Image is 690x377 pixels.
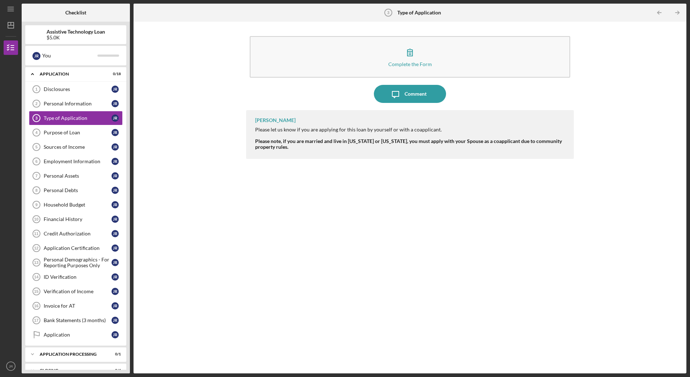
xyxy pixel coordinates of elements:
tspan: 6 [35,159,38,164]
tspan: 9 [35,203,38,207]
a: 17Bank Statements (3 months)JR [29,313,123,328]
div: J R [112,129,119,136]
tspan: 12 [34,246,38,250]
div: [PERSON_NAME] [255,117,296,123]
a: 11Credit AuthorizationJR [29,226,123,241]
div: J R [112,302,119,309]
tspan: 8 [35,188,38,192]
div: J R [112,86,119,93]
div: Complete the Form [388,61,432,67]
a: ApplicationJR [29,328,123,342]
a: 15Verification of IncomeJR [29,284,123,299]
b: Checklist [65,10,86,16]
div: Employment Information [44,159,112,164]
b: Type of Application [397,10,441,16]
a: 12Application CertificationJR [29,241,123,255]
div: 0 / 18 [108,72,121,76]
b: Assistive Technology Loan [47,29,105,35]
a: 2Personal InformationJR [29,96,123,111]
tspan: 7 [35,174,38,178]
div: Application [40,72,103,76]
div: Application Certification [44,245,112,251]
div: J R [112,114,119,122]
tspan: 11 [34,231,38,236]
tspan: 3 [387,10,389,15]
div: Personal Assets [44,173,112,179]
button: Complete the Form [250,36,570,78]
div: Type of Application [44,115,112,121]
a: 1DisclosuresJR [29,82,123,96]
div: Closing [40,368,103,373]
div: Bank Statements (3 months) [44,317,112,323]
div: Personal Demographics - For Reporting Purposes Only [44,257,112,268]
div: Please let us know if you are applying for this loan by yourself or with a coapplicant. [255,127,566,133]
div: J R [112,273,119,281]
div: Personal Debts [44,187,112,193]
div: J R [112,230,119,237]
div: J R [112,288,119,295]
a: 10Financial HistoryJR [29,212,123,226]
a: 13Personal Demographics - For Reporting Purposes OnlyJR [29,255,123,270]
div: J R [112,216,119,223]
div: Comment [405,85,427,103]
div: J R [112,143,119,151]
strong: Please note, if you are married and live in [US_STATE] or [US_STATE], you must apply with your Sp... [255,138,562,150]
div: ID Verification [44,274,112,280]
tspan: 13 [34,260,38,265]
button: JR [4,359,18,373]
div: 0 / 4 [108,368,121,373]
div: Purpose of Loan [44,130,112,135]
a: 7Personal AssetsJR [29,169,123,183]
tspan: 1 [35,87,38,91]
div: J R [112,244,119,252]
text: JR [9,364,13,368]
tspan: 14 [34,275,39,279]
tspan: 2 [35,101,38,106]
div: J R [32,52,40,60]
div: J R [112,317,119,324]
a: 16Invoice for ATJR [29,299,123,313]
tspan: 5 [35,145,38,149]
a: 6Employment InformationJR [29,154,123,169]
div: Household Budget [44,202,112,208]
div: J R [112,331,119,338]
button: Comment [374,85,446,103]
div: Credit Authorization [44,231,112,237]
a: 4Purpose of LoanJR [29,125,123,140]
a: 9Household BudgetJR [29,198,123,212]
div: Verification of Income [44,289,112,294]
div: Sources of Income [44,144,112,150]
tspan: 10 [34,217,38,221]
tspan: 15 [34,289,38,294]
div: J R [112,100,119,107]
div: J R [112,201,119,208]
a: 14ID VerificationJR [29,270,123,284]
a: 5Sources of IncomeJR [29,140,123,154]
div: J R [112,158,119,165]
a: 8Personal DebtsJR [29,183,123,198]
div: J R [112,187,119,194]
div: J R [112,172,119,179]
div: Invoice for AT [44,303,112,309]
div: Disclosures [44,86,112,92]
tspan: 4 [35,130,38,135]
div: Application [44,332,112,338]
div: 0 / 1 [108,352,121,356]
div: Financial History [44,216,112,222]
a: 3Type of ApplicationJR [29,111,123,125]
div: J R [112,259,119,266]
div: $5.0K [47,35,105,40]
div: Application Processing [40,352,103,356]
div: You [42,49,97,62]
div: Personal Information [44,101,112,107]
tspan: 17 [34,318,38,322]
tspan: 3 [35,116,38,120]
tspan: 16 [34,304,38,308]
